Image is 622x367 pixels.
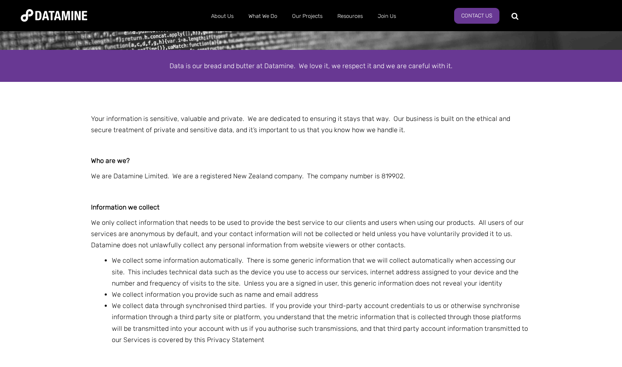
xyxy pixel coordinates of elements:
[91,203,160,211] strong: Information we collect
[285,5,330,27] a: Our Projects
[91,170,531,182] p: We are Datamine Limited. We are a registered New Zealand company. The company number is 819902.
[112,300,531,345] p: We collect data through synchronised third parties. If you provide your third-party account crede...
[112,289,531,300] li: We collect information you provide such as name and email address
[241,5,285,27] a: What We Do
[91,113,531,135] p: Your information is sensitive, valuable and private. We are dedicated to ensuring it stays that w...
[370,5,403,27] a: Join Us
[112,255,531,289] li: We collect some information automatically. There is some generic information that we will collect...
[204,5,241,27] a: About Us
[330,5,370,27] a: Resources
[454,8,499,24] a: Contact Us
[91,217,531,251] p: We only collect information that needs to be used to provide the best service to our clients and ...
[21,9,87,22] img: Datamine
[170,62,452,70] span: Data is our bread and butter at Datamine. We love it, we respect it and we are careful with it.
[91,157,130,165] strong: Who are we?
